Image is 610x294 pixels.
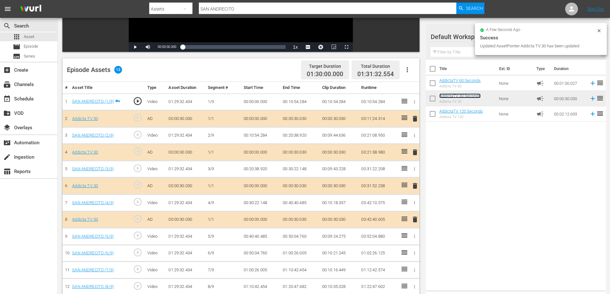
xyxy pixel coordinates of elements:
[241,245,281,262] td: 00:50:04.760
[145,110,166,127] td: AD
[72,234,114,239] a: SAN ANDRECITO (5/9)
[129,42,142,52] button: Play
[496,75,534,91] td: None
[145,228,166,245] td: Video
[280,178,320,195] td: 00:00:30.030
[62,245,69,262] td: 10
[158,45,176,49] span: 00:00:00.000
[69,82,130,94] th: Asset Title
[145,178,166,195] td: AD
[62,211,69,228] td: 8
[241,211,281,228] td: 00:00:00.000
[280,93,320,110] td: 00:10:54.284
[62,195,69,211] td: 7
[205,161,241,178] td: 3/9
[72,116,98,121] a: Addicta TV 30
[280,127,320,144] td: 00:20:38.920
[241,82,281,94] th: Start Time
[24,53,35,60] span: Series
[480,34,602,42] div: Success
[133,197,142,207] span: play_circle_outline
[431,28,594,46] div: Default Workspace
[145,161,166,178] td: Video
[589,95,596,102] svg: Add to Episode
[3,168,11,175] span: Reports
[241,144,281,161] td: 00:00:00.000
[320,127,359,144] td: 00:09:44.636
[72,133,114,138] a: SAN ANDRECITO (2/9)
[280,228,320,245] td: 00:50:04.760
[359,211,398,228] td: 00:42:40.605
[133,130,142,139] span: play_circle_outline
[145,195,166,211] td: Video
[166,245,205,262] td: 01:29:32.434
[533,60,550,78] th: Type
[72,183,98,188] a: Addicta TV 30
[466,3,483,14] span: Search
[166,127,205,144] td: 01:29:32.434
[3,139,11,147] span: Automation
[439,84,481,88] div: Addicta TV 60
[24,43,38,50] span: Episode
[456,3,484,14] button: Search
[72,284,114,289] a: SAN ANDRECITO (8/9)
[62,82,69,94] th: #
[145,127,166,144] td: Video
[205,178,241,195] td: 1/1
[13,33,20,41] span: Asset
[205,228,241,245] td: 5/9
[133,248,142,257] span: play_circle_outline
[359,144,398,161] td: 00:21:38.980
[596,79,604,87] span: reorder
[133,180,142,190] span: play_circle_outline
[241,262,281,279] td: 01:00:26.005
[359,178,398,195] td: 00:31:52.238
[241,195,281,211] td: 00:30:22.148
[133,214,142,224] span: play_circle_outline
[359,195,398,211] td: 00:42:10.575
[166,144,205,161] td: 00:00:30.030
[241,127,281,144] td: 00:10:54.284
[3,22,11,30] span: Search
[133,231,142,240] span: play_circle_outline
[241,110,281,127] td: 00:00:00.000
[439,109,483,114] a: AddictaTV 120 Seconds
[314,42,327,52] button: Jump To Time
[145,245,166,262] td: Video
[536,79,544,87] span: Ad
[72,166,114,171] a: SAN ANDRECITO (3/9)
[145,93,166,110] td: Video
[495,60,533,78] th: Ext. ID
[327,42,340,52] button: Picture-in-Picture
[411,148,419,156] span: delete
[320,245,359,262] td: 00:10:21.245
[72,217,98,222] a: Addicta TV 30
[205,245,241,262] td: 6/9
[596,110,604,117] span: reorder
[205,262,241,279] td: 7/9
[67,66,122,74] div: Episode Assets
[241,93,281,110] td: 00:00:00.000
[241,228,281,245] td: 00:40:40.485
[320,161,359,178] td: 00:09:43.228
[280,245,320,262] td: 01:00:26.005
[320,82,359,94] th: Clip Duration
[320,93,359,110] td: 00:10:54.284
[320,110,359,127] td: 00:00:30.030
[496,91,534,106] td: None
[411,148,419,157] button: delete
[411,114,419,123] button: delete
[3,153,11,161] span: Ingestion
[62,161,69,178] td: 5
[133,163,142,173] span: play_circle_outline
[13,43,20,51] span: Episode
[359,127,398,144] td: 00:21:08.950
[205,195,241,211] td: 4/9
[550,60,589,78] th: Duration
[205,82,241,94] th: Segment #
[166,110,205,127] td: 00:00:30.030
[280,110,320,127] td: 00:00:30.030
[496,106,534,122] td: None
[320,178,359,195] td: 00:00:30.030
[241,178,281,195] td: 00:00:00.000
